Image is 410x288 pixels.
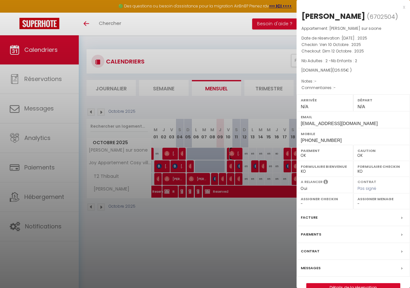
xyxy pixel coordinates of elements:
[301,138,342,143] span: [PHONE_NUMBER]
[334,67,346,73] span: 126.65
[301,131,406,137] label: Mobile
[357,179,376,183] label: Contrat
[342,35,367,41] span: [DATE] . 2025
[301,85,405,91] p: Commentaires :
[320,42,361,47] span: Ven 10 Octobre . 2025
[301,231,321,238] label: Paiements
[301,25,405,32] p: Appartement :
[334,85,336,90] span: -
[357,196,406,202] label: Assigner Menage
[301,11,365,21] div: [PERSON_NAME]
[357,104,365,109] span: N/A
[301,248,320,255] label: Contrat
[297,3,405,11] div: x
[357,147,406,154] label: Caution
[314,78,317,84] span: -
[332,67,352,73] span: ( € )
[301,121,378,126] span: [EMAIL_ADDRESS][DOMAIN_NAME]
[331,58,357,63] span: Nb Enfants : 2
[357,163,406,170] label: Formulaire Checkin
[301,265,321,271] label: Messages
[301,97,349,103] label: Arrivée
[301,214,318,221] label: Facture
[301,163,349,170] label: Formulaire Bienvenue
[301,35,405,41] p: Date de réservation :
[322,48,364,54] span: Dim 12 Octobre . 2025
[301,147,349,154] label: Paiement
[301,48,405,54] p: Checkout :
[301,67,405,74] div: [DOMAIN_NAME]
[329,26,381,31] span: [PERSON_NAME] sur saone
[301,78,405,85] p: Notes :
[323,179,328,186] i: Sélectionner OUI si vous souhaiter envoyer les séquences de messages post-checkout
[301,114,406,120] label: Email
[301,58,357,63] span: Nb Adultes : 2 -
[301,179,322,185] label: A relancer
[369,13,395,21] span: 6702504
[357,186,376,191] span: Pas signé
[301,41,405,48] p: Checkin :
[301,104,308,109] span: N/A
[357,97,406,103] label: Départ
[367,12,398,21] span: ( )
[301,196,349,202] label: Assigner Checkin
